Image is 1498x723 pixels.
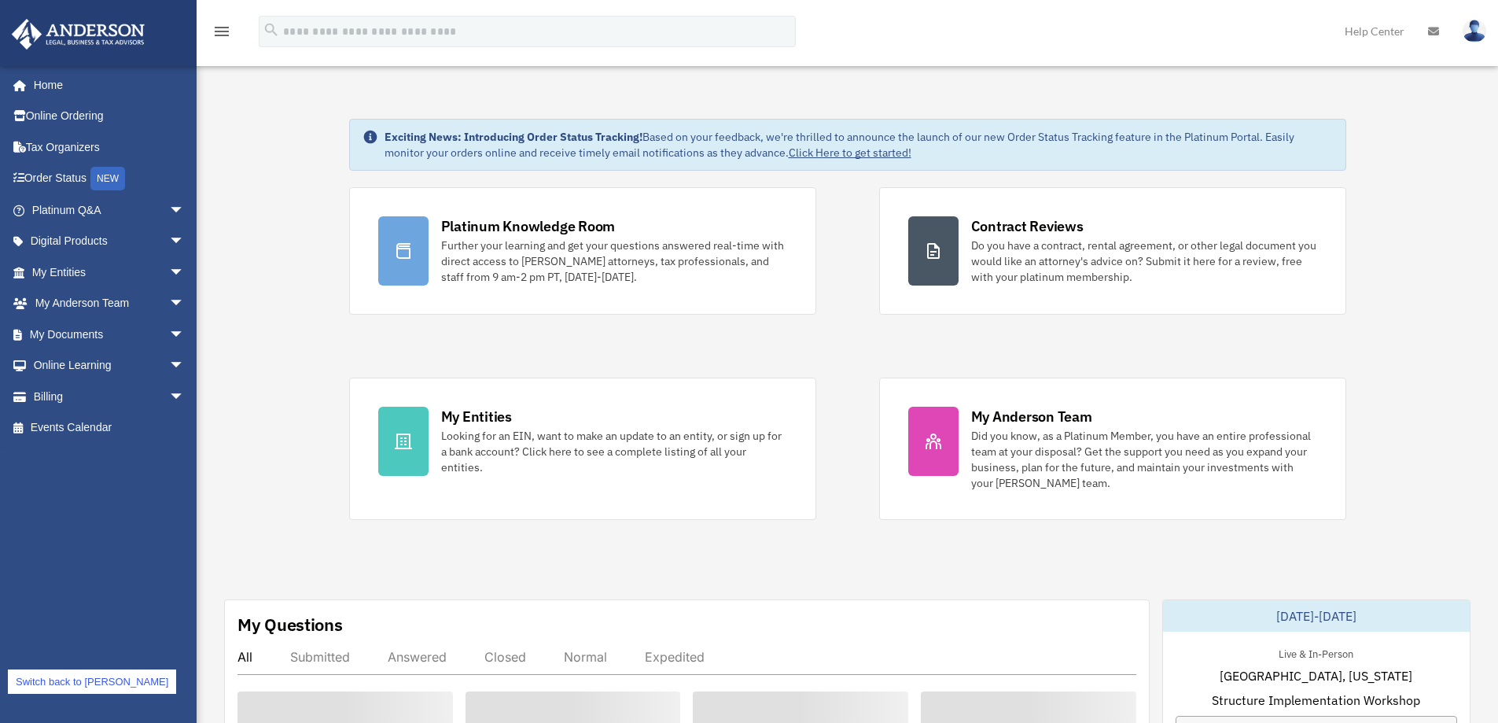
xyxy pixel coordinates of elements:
img: User Pic [1463,20,1486,42]
div: Closed [484,649,526,665]
a: Digital Productsarrow_drop_down [11,226,208,257]
div: Contract Reviews [971,216,1084,236]
a: Home [11,69,201,101]
a: Switch back to [PERSON_NAME] [8,670,176,694]
a: My Documentsarrow_drop_down [11,319,208,350]
a: My Entitiesarrow_drop_down [11,256,208,288]
div: Platinum Knowledge Room [441,216,616,236]
span: arrow_drop_down [169,288,201,320]
a: Click Here to get started! [789,146,911,160]
div: All [237,649,252,665]
div: Looking for an EIN, want to make an update to an entity, or sign up for a bank account? Click her... [441,428,787,475]
div: [DATE]-[DATE] [1163,600,1470,632]
div: Expedited [645,649,705,665]
a: menu [212,28,231,41]
a: Events Calendar [11,412,208,444]
span: Structure Implementation Workshop [1212,691,1420,710]
a: Tax Organizers [11,131,208,163]
div: Further your learning and get your questions answered real-time with direct access to [PERSON_NAM... [441,238,787,285]
span: arrow_drop_down [169,226,201,258]
span: arrow_drop_down [169,381,201,413]
div: My Questions [237,613,343,636]
div: Do you have a contract, rental agreement, or other legal document you would like an attorney's ad... [971,238,1317,285]
span: arrow_drop_down [169,256,201,289]
div: Did you know, as a Platinum Member, you have an entire professional team at your disposal? Get th... [971,428,1317,491]
span: arrow_drop_down [169,194,201,227]
div: Submitted [290,649,350,665]
div: Live & In-Person [1266,644,1366,661]
a: Order StatusNEW [11,163,208,195]
span: [GEOGRAPHIC_DATA], [US_STATE] [1220,666,1412,685]
a: Billingarrow_drop_down [11,381,208,412]
a: Platinum Q&Aarrow_drop_down [11,194,208,226]
strong: Exciting News: Introducing Order Status Tracking! [385,130,642,144]
div: Based on your feedback, we're thrilled to announce the launch of our new Order Status Tracking fe... [385,129,1333,160]
a: Online Learningarrow_drop_down [11,350,208,382]
div: NEW [90,167,125,190]
img: Anderson Advisors Platinum Portal [7,19,149,50]
div: My Anderson Team [971,407,1092,426]
span: arrow_drop_down [169,350,201,382]
a: My Anderson Team Did you know, as a Platinum Member, you have an entire professional team at your... [879,378,1346,520]
div: Answered [388,649,447,665]
a: Online Ordering [11,101,208,132]
i: menu [212,22,231,41]
div: Normal [564,649,607,665]
div: My Entities [441,407,512,426]
a: Contract Reviews Do you have a contract, rental agreement, or other legal document you would like... [879,187,1346,315]
a: Platinum Knowledge Room Further your learning and get your questions answered real-time with dire... [349,187,816,315]
a: My Anderson Teamarrow_drop_down [11,288,208,319]
a: My Entities Looking for an EIN, want to make an update to an entity, or sign up for a bank accoun... [349,378,816,520]
span: arrow_drop_down [169,319,201,351]
i: search [263,21,280,39]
